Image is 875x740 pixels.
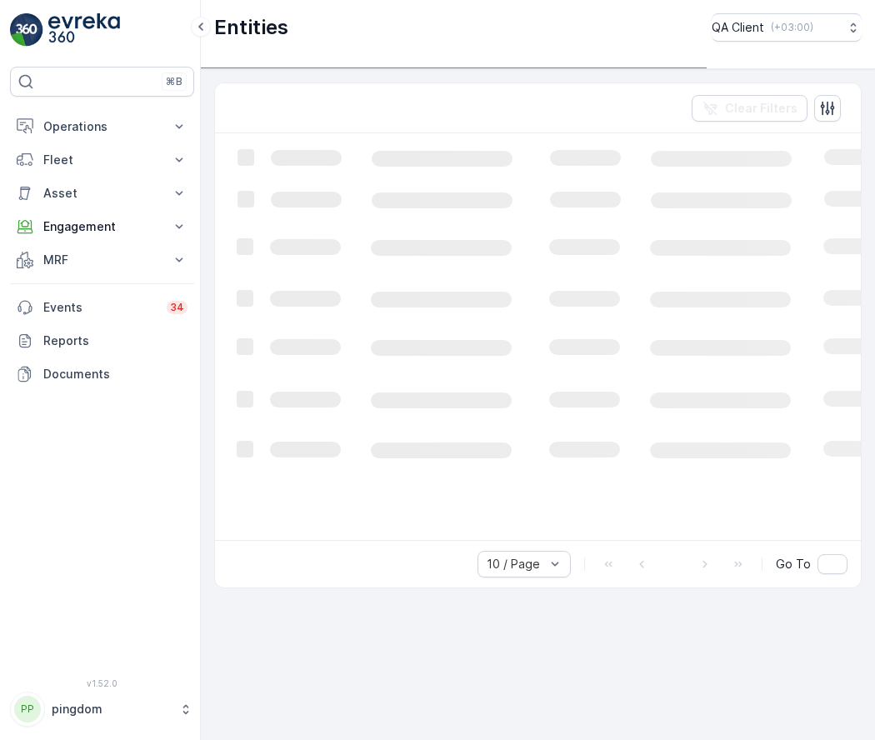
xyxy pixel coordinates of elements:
[10,324,194,357] a: Reports
[214,14,288,41] p: Entities
[10,13,43,47] img: logo
[43,332,187,349] p: Reports
[170,301,184,314] p: 34
[10,678,194,688] span: v 1.52.0
[166,75,182,88] p: ⌘B
[10,692,194,727] button: PPpingdom
[10,243,194,277] button: MRF
[692,95,807,122] button: Clear Filters
[14,696,41,722] div: PP
[43,366,187,382] p: Documents
[48,13,120,47] img: logo_light-DOdMpM7g.png
[43,299,157,316] p: Events
[10,291,194,324] a: Events34
[10,177,194,210] button: Asset
[10,110,194,143] button: Operations
[43,252,161,268] p: MRF
[43,152,161,168] p: Fleet
[43,118,161,135] p: Operations
[712,13,862,42] button: QA Client(+03:00)
[10,210,194,243] button: Engagement
[712,19,764,36] p: QA Client
[776,556,811,572] span: Go To
[43,185,161,202] p: Asset
[43,218,161,235] p: Engagement
[52,701,171,717] p: pingdom
[10,357,194,391] a: Documents
[10,143,194,177] button: Fleet
[771,21,813,34] p: ( +03:00 )
[725,100,797,117] p: Clear Filters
